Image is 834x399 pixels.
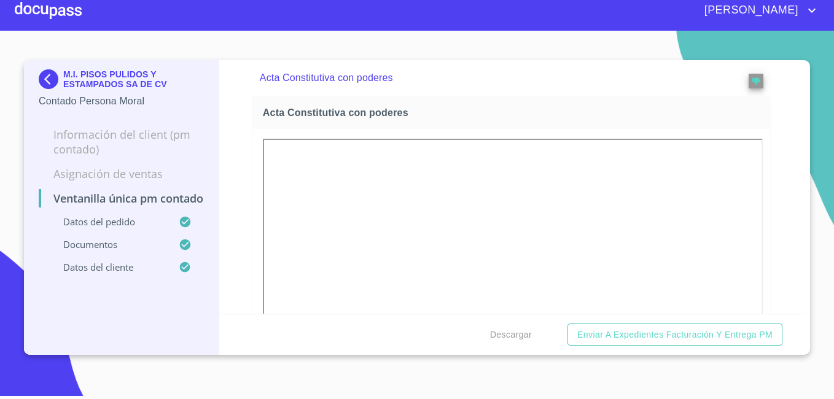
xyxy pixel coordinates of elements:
img: Docupass spot blue [39,69,63,89]
button: reject [749,74,763,88]
p: Acta Constitutiva con poderes [260,71,713,85]
span: Descargar [490,327,532,343]
span: [PERSON_NAME] [695,1,805,20]
span: Enviar a Expedientes Facturación y Entrega PM [577,327,773,343]
p: Contado Persona Moral [39,94,204,109]
p: Datos del pedido [39,215,179,228]
p: Documentos [39,238,179,250]
button: account of current user [695,1,819,20]
p: Información del Client (PM contado) [39,127,204,157]
button: Enviar a Expedientes Facturación y Entrega PM [567,323,782,346]
span: Acta Constitutiva con poderes [263,106,765,119]
button: Descargar [485,323,537,346]
p: Datos del cliente [39,261,179,273]
div: M.I. PISOS PULIDOS Y ESTAMPADOS SA DE CV [39,69,204,94]
p: Asignación de Ventas [39,166,204,181]
p: Ventanilla única PM contado [39,191,204,206]
p: M.I. PISOS PULIDOS Y ESTAMPADOS SA DE CV [63,69,204,89]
